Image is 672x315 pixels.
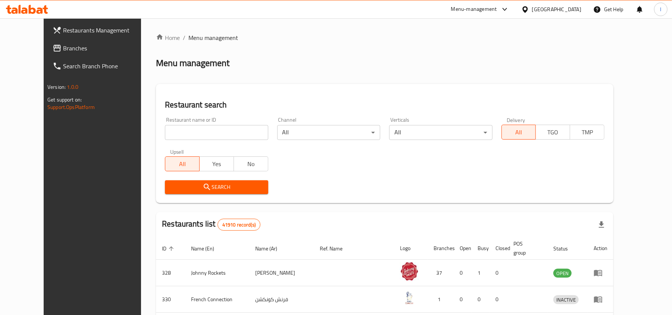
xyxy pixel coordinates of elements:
span: INACTIVE [553,296,579,304]
span: l [660,5,661,13]
span: Yes [203,159,231,169]
label: Upsell [170,149,184,154]
td: فرنش كونكشن [249,286,314,313]
td: 0 [490,286,507,313]
div: Menu [594,268,607,277]
button: TGO [535,125,570,140]
span: Name (Ar) [255,244,287,253]
button: All [501,125,536,140]
span: OPEN [553,269,572,278]
span: Ref. Name [320,244,353,253]
img: French Connection [400,289,419,307]
a: Home [156,33,180,42]
button: No [234,156,268,171]
a: Support.OpsPlatform [47,102,95,112]
td: 0 [472,286,490,313]
span: All [505,127,533,138]
span: No [237,159,265,169]
div: All [389,125,492,140]
span: POS group [513,239,538,257]
button: TMP [570,125,604,140]
th: Logo [394,237,428,260]
td: 37 [428,260,454,286]
span: All [168,159,197,169]
td: 1 [428,286,454,313]
span: Restaurants Management [63,26,150,35]
label: Delivery [507,117,525,122]
th: Branches [428,237,454,260]
span: Search Branch Phone [63,62,150,71]
span: Branches [63,44,150,53]
td: 1 [472,260,490,286]
div: Menu [594,295,607,304]
td: Johnny Rockets [185,260,249,286]
button: Search [165,180,268,194]
span: Get support on: [47,95,82,105]
h2: Menu management [156,57,229,69]
h2: Restaurants list [162,218,260,231]
th: Action [588,237,613,260]
td: 0 [454,286,472,313]
td: [PERSON_NAME] [249,260,314,286]
div: All [277,125,380,140]
li: / [183,33,185,42]
nav: breadcrumb [156,33,613,42]
a: Branches [47,39,156,57]
span: Name (En) [191,244,224,253]
button: Yes [199,156,234,171]
img: Johnny Rockets [400,262,419,281]
div: Total records count [218,219,260,231]
span: 41910 record(s) [218,221,260,228]
input: Search for restaurant name or ID.. [165,125,268,140]
a: Search Branch Phone [47,57,156,75]
span: TMP [573,127,601,138]
div: Export file [593,216,610,234]
button: All [165,156,200,171]
div: [GEOGRAPHIC_DATA] [532,5,581,13]
h2: Restaurant search [165,99,604,110]
td: 0 [454,260,472,286]
td: 330 [156,286,185,313]
span: Version: [47,82,66,92]
span: TGO [539,127,567,138]
a: Restaurants Management [47,21,156,39]
span: Search [171,183,262,192]
div: Menu-management [451,5,497,14]
span: ID [162,244,176,253]
td: 328 [156,260,185,286]
th: Open [454,237,472,260]
td: French Connection [185,286,249,313]
th: Busy [472,237,490,260]
span: Menu management [188,33,238,42]
td: 0 [490,260,507,286]
span: Status [553,244,578,253]
span: 1.0.0 [67,82,78,92]
th: Closed [490,237,507,260]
